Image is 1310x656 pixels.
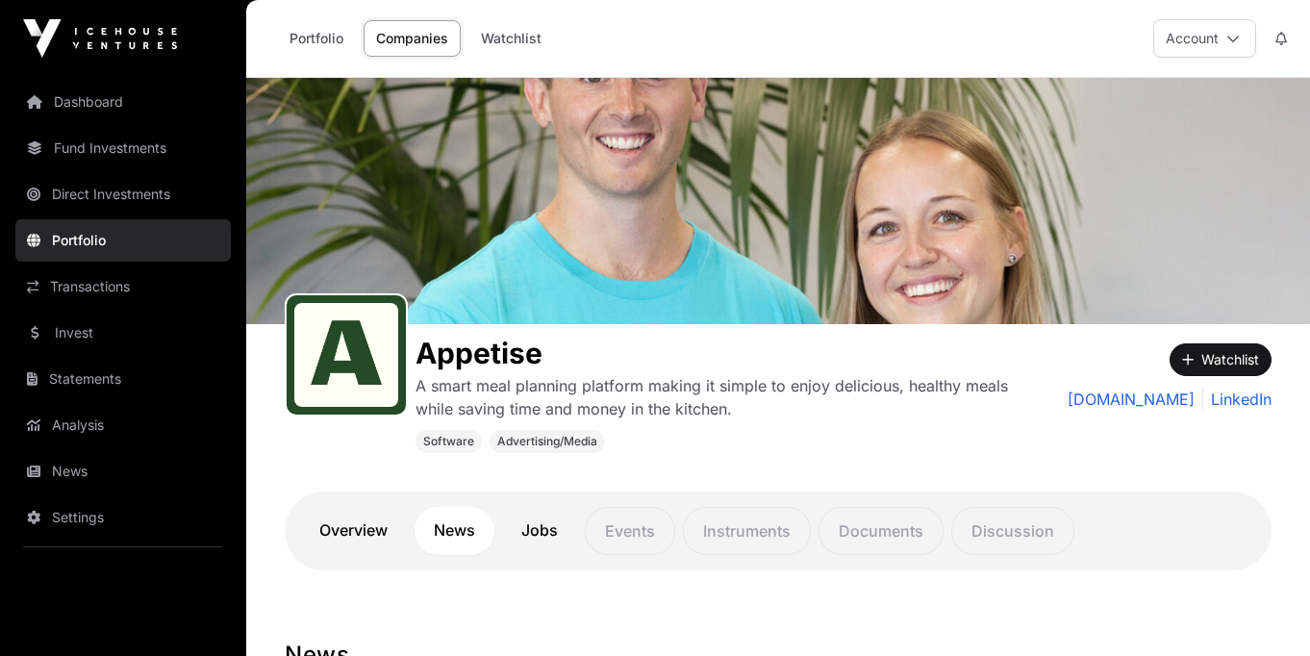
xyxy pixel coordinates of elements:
a: News [15,450,231,492]
span: Advertising/Media [497,434,597,449]
span: Software [423,434,474,449]
a: Watchlist [468,20,554,57]
button: Watchlist [1170,343,1272,376]
a: Invest [15,312,231,354]
p: Instruments [683,507,811,555]
a: Settings [15,496,231,539]
a: Companies [364,20,461,57]
a: Transactions [15,265,231,308]
a: Portfolio [277,20,356,57]
a: Jobs [502,507,577,555]
a: Statements [15,358,231,400]
a: Analysis [15,404,231,446]
a: Portfolio [15,219,231,262]
img: Icehouse Ventures Logo [23,19,177,58]
iframe: Chat Widget [1214,564,1310,656]
a: Direct Investments [15,173,231,215]
p: Discussion [951,507,1074,555]
img: Appetise [246,78,1310,324]
p: Documents [819,507,944,555]
a: Fund Investments [15,127,231,169]
nav: Tabs [300,507,1256,555]
a: News [415,507,494,555]
a: LinkedIn [1202,388,1272,411]
button: Account [1153,19,1256,58]
img: menuaid_logo.jpeg [294,303,398,407]
p: Events [585,507,675,555]
a: [DOMAIN_NAME] [1068,388,1195,411]
p: A smart meal planning platform making it simple to enjoy delicious, healthy meals while saving ti... [416,374,1025,420]
h1: Appetise [416,336,1025,370]
a: Overview [300,507,407,555]
a: Dashboard [15,81,231,123]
